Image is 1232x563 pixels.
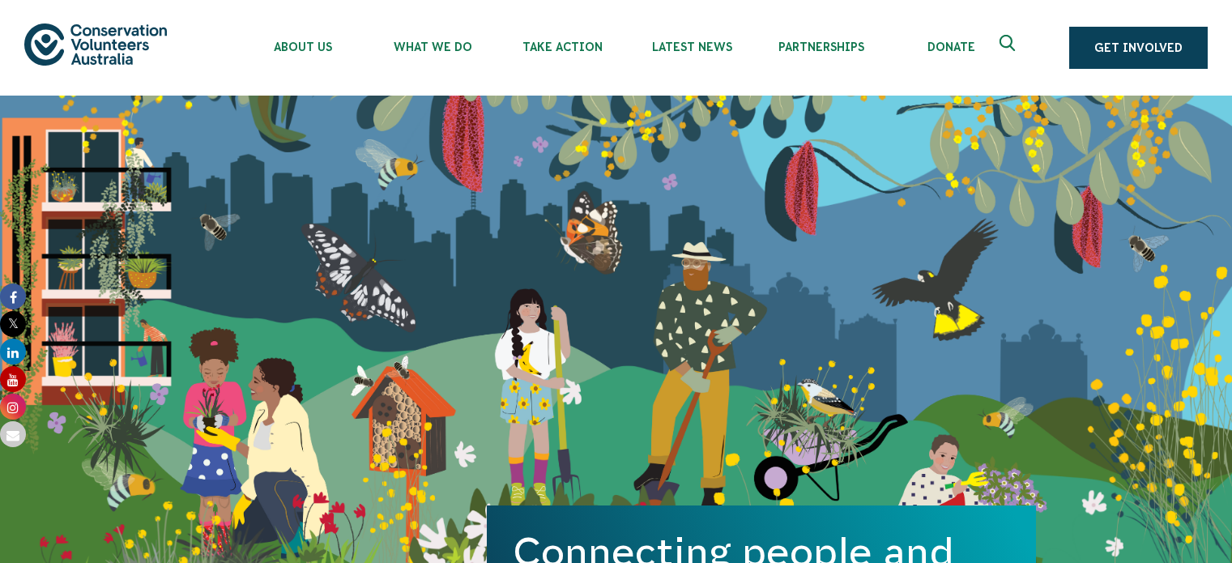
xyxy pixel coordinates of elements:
span: Donate [886,41,1016,53]
span: About Us [238,41,368,53]
span: Partnerships [757,41,886,53]
span: What We Do [368,41,497,53]
button: Expand search box Close search box [990,28,1029,67]
img: logo.svg [24,23,167,65]
span: Expand search box [1000,35,1020,61]
a: Get Involved [1069,27,1208,69]
span: Latest News [627,41,757,53]
span: Take Action [497,41,627,53]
